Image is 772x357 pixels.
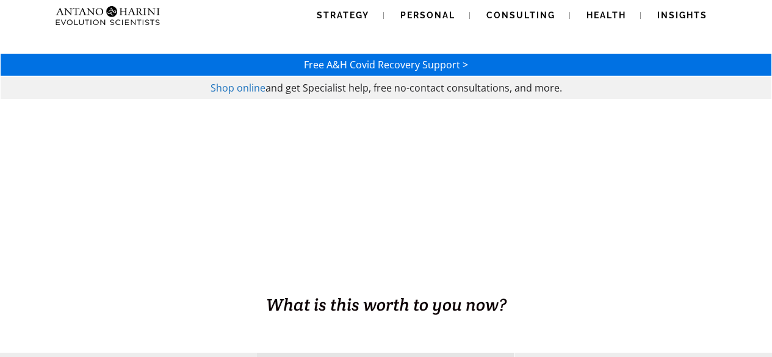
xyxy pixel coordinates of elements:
[657,10,707,20] span: Insights
[586,10,626,20] span: Health
[400,10,455,20] span: Personal
[265,81,562,95] span: and get Specialist help, free no-contact consultations, and more.
[1,267,771,292] h1: BUSINESS. HEALTH. Family. Legacy
[317,10,369,20] span: Strategy
[486,10,555,20] span: Consulting
[304,58,468,71] a: Free A&H Covid Recovery Support >
[266,294,507,316] span: What is this worth to you now?
[211,81,265,95] a: Shop online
